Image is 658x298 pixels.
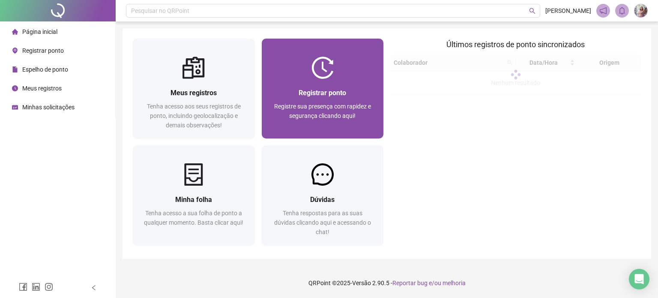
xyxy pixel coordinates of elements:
footer: QRPoint © 2025 - 2.90.5 - [116,268,658,298]
div: Open Intercom Messenger [629,269,649,289]
span: Registre sua presença com rapidez e segurança clicando aqui! [274,103,371,119]
span: left [91,285,97,291]
span: Minha folha [175,196,212,204]
span: Meus registros [170,89,217,97]
span: search [529,8,535,14]
span: notification [599,7,607,15]
span: Página inicial [22,28,57,35]
span: file [12,66,18,72]
span: Tenha respostas para as suas dúvidas clicando aqui e acessando o chat! [274,210,371,235]
span: Versão [352,280,371,286]
span: facebook [19,283,27,291]
span: clock-circle [12,85,18,91]
span: Dúvidas [310,196,335,204]
span: [PERSON_NAME] [545,6,591,15]
span: linkedin [32,283,40,291]
span: Tenha acesso aos seus registros de ponto, incluindo geolocalização e demais observações! [147,103,241,129]
span: Espelho de ponto [22,66,68,73]
span: bell [618,7,626,15]
span: home [12,29,18,35]
span: Tenha acesso a sua folha de ponto a qualquer momento. Basta clicar aqui! [144,210,243,226]
span: schedule [12,104,18,110]
a: Minha folhaTenha acesso a sua folha de ponto a qualquer momento. Basta clicar aqui! [133,145,255,245]
span: instagram [45,283,53,291]
span: Minhas solicitações [22,104,75,111]
span: Registrar ponto [22,47,64,54]
span: Meus registros [22,85,62,92]
span: Últimos registros de ponto sincronizados [446,40,585,49]
img: 83939 [634,4,647,17]
span: Registrar ponto [299,89,346,97]
a: DúvidasTenha respostas para as suas dúvidas clicando aqui e acessando o chat! [262,145,384,245]
span: environment [12,48,18,54]
span: Reportar bug e/ou melhoria [392,280,466,286]
a: Registrar pontoRegistre sua presença com rapidez e segurança clicando aqui! [262,39,384,138]
a: Meus registrosTenha acesso aos seus registros de ponto, incluindo geolocalização e demais observa... [133,39,255,138]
